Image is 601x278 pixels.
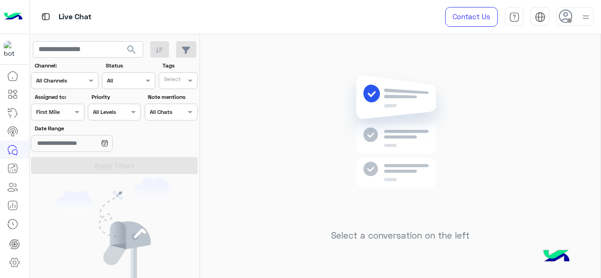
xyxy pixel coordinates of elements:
[332,68,468,223] img: no messages
[126,44,137,55] span: search
[540,240,573,273] img: hulul-logo.png
[35,124,140,133] label: Date Range
[505,7,524,27] a: tab
[509,12,520,23] img: tab
[40,11,52,23] img: tab
[535,12,546,23] img: tab
[4,41,21,58] img: 317874714732967
[92,93,140,101] label: Priority
[445,7,498,27] a: Contact Us
[331,230,470,241] h5: Select a conversation on the left
[148,93,196,101] label: Note mentions
[162,75,181,86] div: Select
[580,11,592,23] img: profile
[162,61,197,70] label: Tags
[4,7,23,27] img: Logo
[106,61,154,70] label: Status
[59,11,92,23] p: Live Chat
[35,61,98,70] label: Channel:
[120,41,143,61] button: search
[35,93,83,101] label: Assigned to:
[31,157,198,174] button: Apply Filters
